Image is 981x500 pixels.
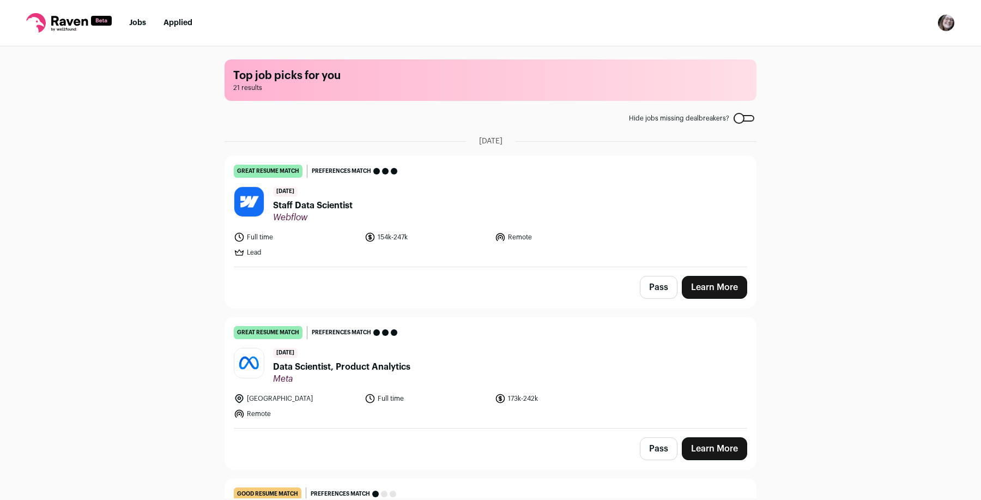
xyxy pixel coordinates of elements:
span: Meta [273,374,410,384]
span: Hide jobs missing dealbreakers? [629,114,729,123]
li: Full time [234,232,358,243]
span: [DATE] [273,186,298,197]
li: Remote [495,232,619,243]
span: 21 results [233,83,748,92]
span: [DATE] [273,348,298,358]
img: 889d923000f17f2d5b8911d39fb9df0accfe75cd760460e5f6b5635f7ec2541c.png [234,187,264,216]
a: Learn More [682,437,747,460]
img: 19043385-medium_jpg [937,14,955,32]
span: Preferences match [312,166,371,177]
div: great resume match [234,165,302,178]
li: 154k-247k [365,232,489,243]
span: Preferences match [312,327,371,338]
div: great resume match [234,326,302,339]
a: great resume match Preferences match [DATE] Staff Data Scientist Webflow Full time 154k-247k Remo... [225,156,756,267]
button: Open dropdown [937,14,955,32]
a: great resume match Preferences match [DATE] Data Scientist, Product Analytics Meta [GEOGRAPHIC_DA... [225,317,756,428]
span: [DATE] [479,136,502,147]
a: Applied [163,19,192,27]
button: Pass [640,276,677,299]
img: afd10b684991f508aa7e00cdd3707b66af72d1844587f95d1f14570fec7d3b0c.jpg [234,348,264,378]
span: Staff Data Scientist [273,199,353,212]
span: Preferences match [311,489,370,499]
li: Remote [234,408,358,419]
a: Learn More [682,276,747,299]
h1: Top job picks for you [233,68,748,83]
span: Data Scientist, Product Analytics [273,360,410,374]
li: Lead [234,247,358,258]
li: Full time [365,393,489,404]
button: Pass [640,437,677,460]
span: Webflow [273,212,353,223]
a: Jobs [129,19,146,27]
li: 173k-242k [495,393,619,404]
li: [GEOGRAPHIC_DATA] [234,393,358,404]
